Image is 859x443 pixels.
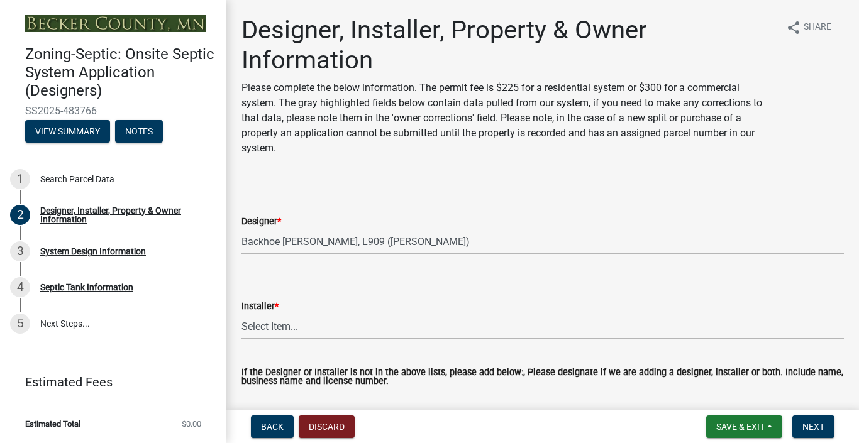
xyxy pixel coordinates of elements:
div: Designer, Installer, Property & Owner Information [40,206,206,224]
div: Septic Tank Information [40,283,133,292]
h4: Zoning-Septic: Onsite Septic System Application (Designers) [25,45,216,99]
i: share [786,20,801,35]
button: View Summary [25,120,110,143]
div: Search Parcel Data [40,175,114,183]
span: Next [802,422,824,432]
h1: Designer, Installer, Property & Owner Information [241,15,776,75]
button: Next [792,415,834,438]
button: shareShare [776,15,841,40]
p: Please complete the below information. The permit fee is $225 for a residential system or $300 fo... [241,80,776,156]
div: 4 [10,277,30,297]
div: 1 [10,169,30,189]
img: Becker County, Minnesota [25,15,206,32]
span: $0.00 [182,420,201,428]
span: Estimated Total [25,420,80,428]
div: System Design Information [40,247,146,256]
span: SS2025-483766 [25,105,201,117]
label: Designer [241,217,281,226]
span: Share [804,20,831,35]
a: Estimated Fees [10,369,206,395]
div: 5 [10,314,30,334]
div: 3 [10,241,30,261]
wm-modal-confirm: Notes [115,127,163,137]
span: Back [261,422,284,432]
div: 2 [10,205,30,225]
label: Installer [241,302,279,311]
button: Discard [299,415,355,438]
wm-modal-confirm: Summary [25,127,110,137]
span: Save & Exit [716,422,765,432]
button: Save & Exit [706,415,782,438]
label: If the Designer or Installer is not in the above lists, please add below:, Please designate if we... [241,368,844,386]
button: Back [251,415,294,438]
button: Notes [115,120,163,143]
